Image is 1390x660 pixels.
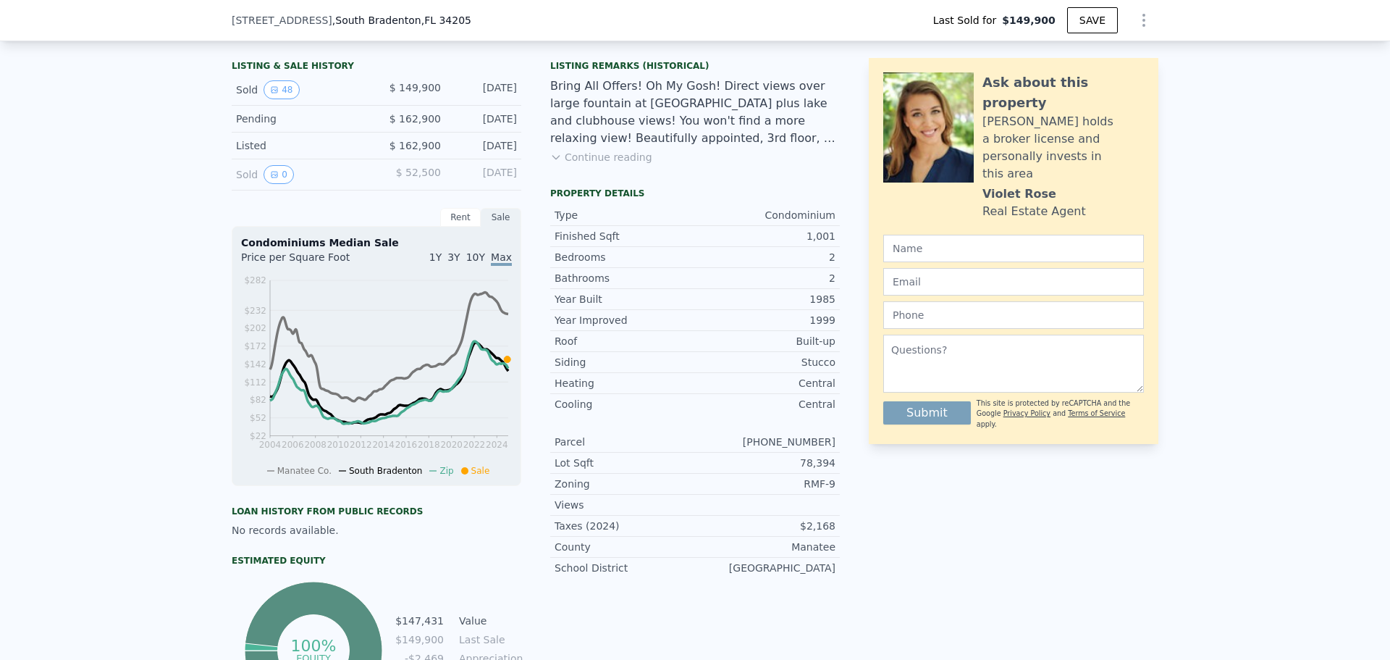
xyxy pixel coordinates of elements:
span: South Bradenton [349,466,422,476]
button: SAVE [1067,7,1118,33]
div: County [555,540,695,554]
td: $147,431 [395,613,445,629]
div: Violet Rose [982,185,1056,203]
tspan: 2008 [304,440,327,450]
span: $149,900 [1002,13,1056,28]
td: Value [456,613,521,629]
button: Continue reading [550,150,652,164]
tspan: $202 [244,323,266,333]
div: Bathrooms [555,271,695,285]
tspan: 2018 [418,440,440,450]
span: $ 52,500 [396,167,441,178]
tspan: $112 [244,377,266,388]
div: [PHONE_NUMBER] [695,435,835,449]
div: 78,394 [695,456,835,470]
tspan: $142 [244,359,266,369]
span: 1Y [429,251,442,263]
div: This site is protected by reCAPTCHA and the Google and apply. [977,398,1144,430]
div: Estimated Equity [232,555,521,567]
button: View historical data [264,80,299,99]
div: Year Improved [555,313,695,327]
span: 3Y [447,251,460,263]
span: Last Sold for [933,13,1003,28]
div: [DATE] [452,80,517,99]
div: Central [695,397,835,412]
div: 1999 [695,313,835,327]
div: [PERSON_NAME] holds a broker license and personally invests in this area [982,113,1144,183]
div: Condominiums Median Sale [241,235,512,250]
div: Finished Sqft [555,229,695,243]
div: [DATE] [452,165,517,184]
div: No records available. [232,523,521,538]
div: Listing Remarks (Historical) [550,60,840,72]
button: View historical data [264,165,294,184]
div: 2 [695,271,835,285]
div: Property details [550,188,840,199]
div: Parcel [555,435,695,449]
tspan: 2006 [282,440,304,450]
span: , South Bradenton [332,13,471,28]
div: Rent [440,208,481,227]
tspan: $172 [244,341,266,351]
tspan: 2020 [440,440,463,450]
td: Last Sale [456,632,521,648]
td: $149,900 [395,632,445,648]
div: Zoning [555,477,695,491]
div: Loan history from public records [232,506,521,517]
span: $ 162,900 [389,140,441,151]
div: LISTING & SALE HISTORY [232,60,521,75]
span: $ 149,900 [389,82,441,93]
div: Condominium [695,208,835,222]
tspan: 100% [290,637,336,655]
div: [DATE] [452,112,517,126]
tspan: $282 [244,275,266,285]
div: School District [555,561,695,575]
tspan: $82 [250,395,266,405]
span: [STREET_ADDRESS] [232,13,332,28]
span: Manatee Co. [277,466,332,476]
button: Submit [883,401,971,425]
span: Sale [471,466,490,476]
div: $2,168 [695,519,835,533]
div: Price per Square Foot [241,250,376,273]
tspan: 2022 [463,440,486,450]
div: Views [555,498,695,512]
div: Sold [236,165,365,184]
tspan: 2016 [395,440,418,450]
tspan: $22 [250,431,266,441]
div: Heating [555,376,695,390]
a: Terms of Service [1068,409,1125,417]
div: Taxes (2024) [555,519,695,533]
button: Show Options [1129,6,1158,35]
div: Bring All Offers! Oh My Gosh! Direct views over large fountain at [GEOGRAPHIC_DATA] plus lake and... [550,78,840,147]
tspan: 2004 [259,440,282,450]
div: Siding [555,355,695,369]
span: $ 162,900 [389,113,441,125]
div: Type [555,208,695,222]
div: Ask about this property [982,72,1144,113]
div: 2 [695,250,835,264]
span: , FL 34205 [421,14,471,26]
div: Cooling [555,397,695,412]
div: Sale [481,208,521,227]
div: 1985 [695,292,835,306]
input: Phone [883,301,1144,329]
div: Sold [236,80,365,99]
div: Lot Sqft [555,456,695,470]
a: Privacy Policy [1003,409,1050,417]
div: Central [695,376,835,390]
input: Name [883,235,1144,262]
div: 1,001 [695,229,835,243]
span: Zip [439,466,453,476]
tspan: 2024 [486,440,508,450]
div: Manatee [695,540,835,554]
div: Bedrooms [555,250,695,264]
span: Max [491,251,512,266]
input: Email [883,268,1144,296]
div: Pending [236,112,365,126]
tspan: $232 [244,306,266,316]
tspan: $52 [250,413,266,423]
span: 10Y [466,251,485,263]
div: Stucco [695,355,835,369]
tspan: 2012 [350,440,372,450]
